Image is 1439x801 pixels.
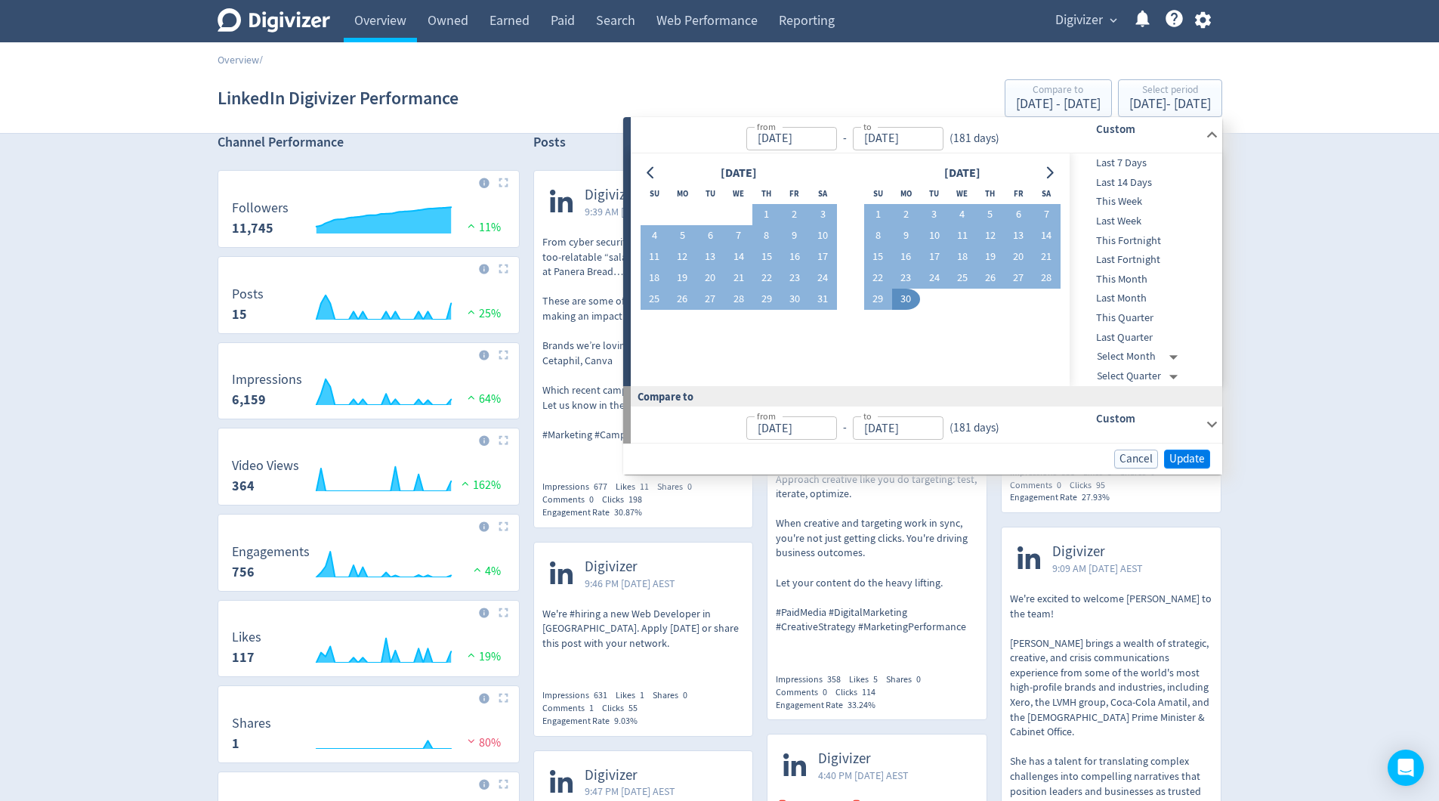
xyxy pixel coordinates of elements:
div: This Quarter [1070,308,1219,328]
button: 22 [752,268,780,289]
span: Cancel [1119,453,1153,465]
button: 17 [809,246,837,268]
button: 25 [948,268,976,289]
div: This Fortnight [1070,231,1219,251]
span: 677 [594,481,607,493]
button: 15 [864,246,892,268]
th: Saturday [809,183,837,204]
span: Last 14 Days [1070,175,1219,191]
strong: 6,159 [232,391,266,409]
button: 18 [641,268,669,289]
button: 22 [864,268,892,289]
span: Digivizer [585,767,675,784]
button: 23 [892,268,920,289]
span: 162% [458,478,501,493]
svg: Shares 1 [224,716,513,756]
button: 2 [892,204,920,225]
span: 0 [683,689,687,701]
h2: Posts [533,133,566,156]
span: Digivizer [818,750,909,768]
div: Engagement Rate [1010,491,1118,504]
div: [DATE] - [DATE] [1129,97,1211,111]
div: [DATE] [716,163,761,184]
span: 9:09 AM [DATE] AEST [1052,561,1143,576]
div: ( 181 days ) [943,130,1005,147]
label: from [757,410,776,422]
div: Select period [1129,85,1211,97]
button: 9 [892,225,920,246]
span: Digivizer [585,558,675,576]
th: Sunday [864,183,892,204]
button: 30 [892,289,920,310]
img: positive-performance.svg [464,649,479,660]
button: 19 [669,268,696,289]
div: Clicks [602,493,650,506]
strong: 364 [232,477,255,495]
button: Digivizer [1050,8,1121,32]
img: Placeholder [499,693,508,703]
button: 2 [780,204,808,225]
span: 33.24% [848,699,875,711]
button: 3 [809,204,837,225]
th: Tuesday [696,183,724,204]
a: Digivizer9:39 AM [DATE] AESTFrom cyber security with Telstra to the all-too-relatable “salad or s... [534,171,753,469]
span: Digivizer [1055,8,1103,32]
button: 3 [920,204,948,225]
span: 0 [589,493,594,506]
label: to [863,120,872,133]
span: 11 [640,481,649,493]
div: Clicks [602,702,646,715]
span: 30.87% [614,506,642,518]
div: Clicks [1070,479,1113,492]
div: Impressions [776,673,849,686]
button: 26 [669,289,696,310]
button: Go to next month [1039,162,1061,184]
p: From cyber security with Telstra to the all-too-relatable “salad or sandwich” dilemma at Panera B... [542,235,745,442]
span: 4% [470,564,501,579]
span: 358 [827,673,841,685]
button: 24 [809,268,837,289]
dt: Shares [232,715,271,732]
div: Open Intercom Messenger [1388,750,1424,786]
p: We're #hiring a new Web Developer in [GEOGRAPHIC_DATA]. Apply [DATE] or share this post with your... [542,607,745,651]
button: 25 [641,289,669,310]
button: 9 [780,225,808,246]
span: 80% [464,735,501,750]
span: Digivizer [1052,543,1143,561]
button: 27 [696,289,724,310]
button: 27 [1004,268,1032,289]
th: Sunday [641,183,669,204]
span: This Month [1070,271,1219,288]
button: 26 [976,268,1004,289]
span: Last Week [1070,213,1219,230]
button: 5 [669,225,696,246]
img: positive-performance.svg [464,391,479,403]
div: Comments [776,686,835,699]
button: 10 [809,225,837,246]
div: - [837,419,853,437]
span: 9:47 PM [DATE] AEST [585,784,675,799]
span: expand_more [1107,14,1120,27]
label: from [757,120,776,133]
button: 5 [976,204,1004,225]
svg: Posts 15 [224,287,513,327]
div: ( 181 days ) [943,419,999,437]
th: Thursday [976,183,1004,204]
button: Select period[DATE]- [DATE] [1118,79,1222,117]
span: Last Month [1070,290,1219,307]
div: [DATE] - [DATE] [1016,97,1101,111]
nav: presets [1070,153,1219,386]
button: 17 [920,246,948,268]
button: 10 [920,225,948,246]
dt: Video Views [232,457,299,475]
div: from-to(181 days)Custom [631,153,1222,386]
div: This Month [1070,270,1219,289]
span: This Quarter [1070,310,1219,326]
button: 24 [920,268,948,289]
button: 23 [780,268,808,289]
svg: Followers 11,745 [224,201,513,241]
span: This Fortnight [1070,233,1219,249]
th: Saturday [1033,183,1061,204]
img: Placeholder [499,264,508,274]
button: 14 [1033,225,1061,246]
